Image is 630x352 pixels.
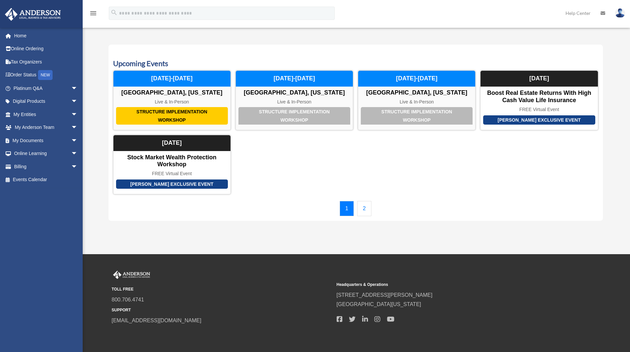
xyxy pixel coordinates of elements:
[5,173,84,186] a: Events Calendar
[481,71,598,87] div: [DATE]
[113,135,231,151] div: [DATE]
[112,286,332,293] small: TOLL FREE
[5,134,88,147] a: My Documentsarrow_drop_down
[113,154,231,168] div: Stock Market Wealth Protection Workshop
[361,107,473,125] div: Structure Implementation Workshop
[5,42,88,56] a: Online Ordering
[235,70,353,130] a: Structure Implementation Workshop [GEOGRAPHIC_DATA], [US_STATE] Live & In-Person [DATE]-[DATE]
[5,95,88,108] a: Digital Productsarrow_drop_down
[483,115,595,125] div: [PERSON_NAME] Exclusive Event
[112,307,332,314] small: SUPPORT
[236,99,353,105] div: Live & In-Person
[5,29,88,42] a: Home
[236,89,353,97] div: [GEOGRAPHIC_DATA], [US_STATE]
[358,99,475,105] div: Live & In-Person
[71,108,84,121] span: arrow_drop_down
[615,8,625,18] img: User Pic
[113,135,231,194] a: [PERSON_NAME] Exclusive Event Stock Market Wealth Protection Workshop FREE Virtual Event [DATE]
[357,201,371,216] a: 2
[480,70,598,130] a: [PERSON_NAME] Exclusive Event Boost Real Estate Returns with High Cash Value Life Insurance FREE ...
[38,70,53,80] div: NEW
[116,179,228,189] div: [PERSON_NAME] Exclusive Event
[113,59,598,69] h3: Upcoming Events
[5,108,88,121] a: My Entitiesarrow_drop_down
[112,318,201,323] a: [EMAIL_ADDRESS][DOMAIN_NAME]
[5,121,88,134] a: My Anderson Teamarrow_drop_down
[113,99,231,105] div: Live & In-Person
[110,9,118,16] i: search
[481,90,598,104] div: Boost Real Estate Returns with High Cash Value Life Insurance
[113,171,231,176] div: FREE Virtual Event
[337,301,421,307] a: [GEOGRAPHIC_DATA][US_STATE]
[113,89,231,97] div: [GEOGRAPHIC_DATA], [US_STATE]
[112,297,144,302] a: 800.706.4741
[337,292,433,298] a: [STREET_ADDRESS][PERSON_NAME]
[358,70,476,130] a: Structure Implementation Workshop [GEOGRAPHIC_DATA], [US_STATE] Live & In-Person [DATE]-[DATE]
[340,201,354,216] a: 1
[337,281,557,288] small: Headquarters & Operations
[116,107,228,125] div: Structure Implementation Workshop
[358,89,475,97] div: [GEOGRAPHIC_DATA], [US_STATE]
[5,147,88,160] a: Online Learningarrow_drop_down
[71,82,84,95] span: arrow_drop_down
[5,55,88,68] a: Tax Organizers
[112,271,151,279] img: Anderson Advisors Platinum Portal
[89,9,97,17] i: menu
[113,70,231,130] a: Structure Implementation Workshop [GEOGRAPHIC_DATA], [US_STATE] Live & In-Person [DATE]-[DATE]
[3,8,63,21] img: Anderson Advisors Platinum Portal
[358,71,475,87] div: [DATE]-[DATE]
[481,107,598,112] div: FREE Virtual Event
[71,160,84,174] span: arrow_drop_down
[5,68,88,82] a: Order StatusNEW
[238,107,350,125] div: Structure Implementation Workshop
[71,147,84,161] span: arrow_drop_down
[71,95,84,108] span: arrow_drop_down
[113,71,231,87] div: [DATE]-[DATE]
[5,82,88,95] a: Platinum Q&Aarrow_drop_down
[71,121,84,135] span: arrow_drop_down
[5,160,88,173] a: Billingarrow_drop_down
[71,134,84,147] span: arrow_drop_down
[236,71,353,87] div: [DATE]-[DATE]
[89,12,97,17] a: menu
